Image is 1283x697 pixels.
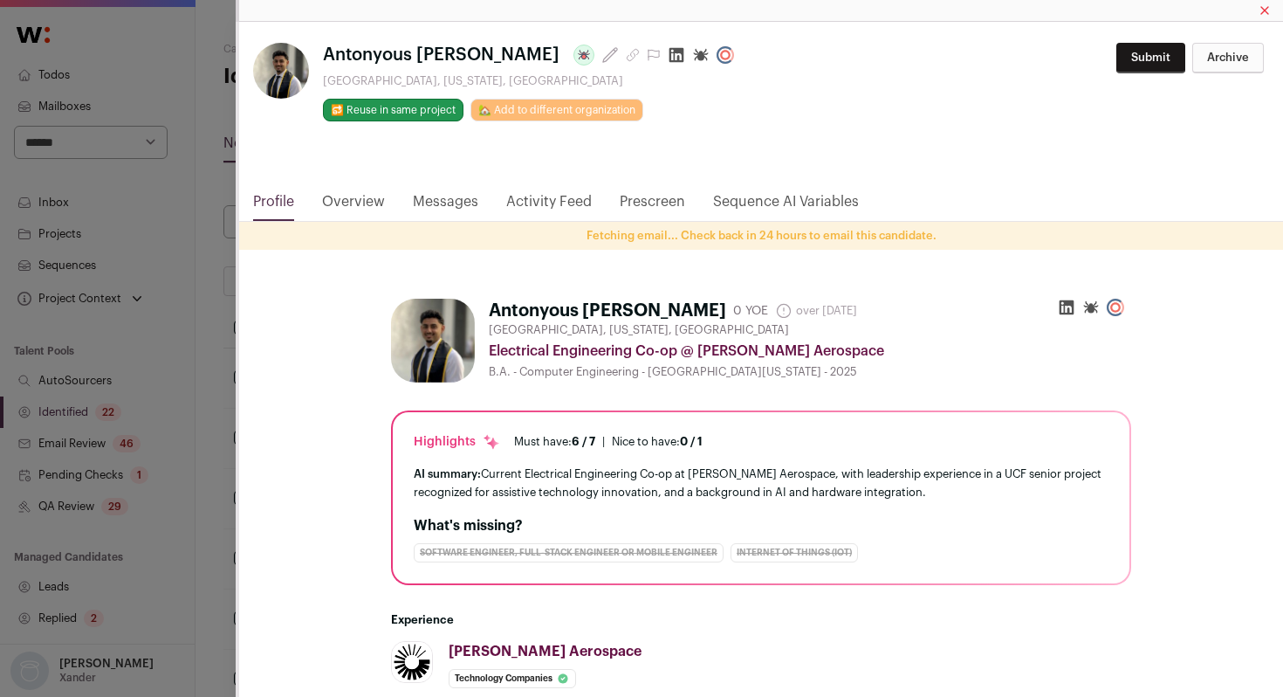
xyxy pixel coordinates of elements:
h2: Experience [391,613,1131,627]
a: Prescreen [620,191,685,221]
button: 🔂 Reuse in same project [323,99,463,121]
div: [GEOGRAPHIC_DATA], [US_STATE], [GEOGRAPHIC_DATA] [323,74,741,88]
p: Fetching email... Check back in 24 hours to email this candidate. [239,229,1283,243]
button: Submit [1116,43,1185,73]
a: Sequence AI Variables [713,191,859,221]
div: Current Electrical Engineering Co-op at [PERSON_NAME] Aerospace, with leadership experience in a ... [414,465,1108,501]
div: Must have: [514,435,595,449]
span: Antonyous [PERSON_NAME] [323,43,559,67]
h1: Antonyous [PERSON_NAME] [489,299,726,323]
span: [PERSON_NAME] Aerospace [449,645,641,659]
a: 🏡 Add to different organization [470,99,643,121]
div: Electrical Engineering Co-op @ [PERSON_NAME] Aerospace [489,341,1131,362]
ul: | [514,435,703,449]
div: Software Engineer, Full-Stack Engineer or Mobile Engineer [414,543,724,562]
span: [GEOGRAPHIC_DATA], [US_STATE], [GEOGRAPHIC_DATA] [489,323,789,337]
a: Activity Feed [506,191,592,221]
a: Overview [322,191,385,221]
li: Technology Companies [449,669,576,688]
img: 3f5f21feba123b7a18265cede70acf0673b7692e790f3143e6a21e9fd9df8623.jpg [391,299,475,383]
button: Archive [1192,43,1264,73]
span: 0 / 1 [680,436,703,447]
img: 3f5f21feba123b7a18265cede70acf0673b7692e790f3143e6a21e9fd9df8623.jpg [253,43,309,99]
span: AI summary: [414,468,481,480]
a: Messages [413,191,478,221]
span: 6 / 7 [572,436,595,447]
div: B.A. - Computer Engineering - [GEOGRAPHIC_DATA][US_STATE] - 2025 [489,365,1131,379]
span: over [DATE] [775,302,857,320]
div: Highlights [414,433,500,451]
a: Profile [253,191,294,221]
div: 0 YOE [733,302,768,320]
img: 8017537feb11e4a6b4d156abc821d2152344a0d85e7ec28bdc68381f1efb5265.jpg [392,642,432,682]
div: Internet of Things (IoT) [731,543,858,562]
h2: What's missing? [414,515,1108,536]
div: Nice to have: [612,435,703,449]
